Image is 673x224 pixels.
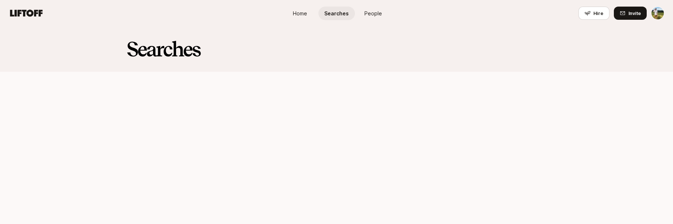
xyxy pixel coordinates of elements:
[614,7,647,20] button: Invite
[364,10,382,17] span: People
[318,7,355,20] a: Searches
[355,7,391,20] a: People
[651,7,664,20] button: Tyler Kieft
[651,7,664,19] img: Tyler Kieft
[282,7,318,20] a: Home
[293,10,307,17] span: Home
[578,7,609,20] button: Hire
[593,10,603,17] span: Hire
[324,10,349,17] span: Searches
[628,10,641,17] span: Invite
[126,38,547,60] h2: Searches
